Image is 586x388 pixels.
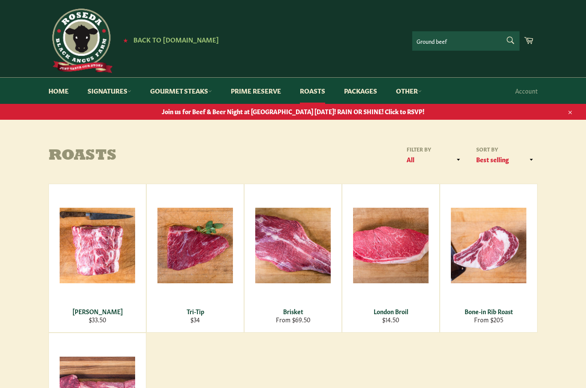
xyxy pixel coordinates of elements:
[412,31,520,51] input: Search
[60,208,135,283] img: Chuck Roast
[48,148,293,165] h1: Roasts
[250,315,336,324] div: From $69.50
[511,78,542,103] a: Account
[48,184,146,333] a: Chuck Roast [PERSON_NAME] $33.50
[353,208,429,283] img: London Broil
[451,208,526,283] img: Bone-in Rib Roast
[157,208,233,283] img: Tri-Tip
[342,184,440,333] a: London Broil London Broil $14.50
[446,315,532,324] div: From $205
[40,78,77,104] a: Home
[222,78,290,104] a: Prime Reserve
[348,307,434,315] div: London Broil
[54,307,141,315] div: [PERSON_NAME]
[348,315,434,324] div: $14.50
[404,145,465,153] label: Filter by
[152,315,239,324] div: $34
[79,78,140,104] a: Signatures
[142,78,221,104] a: Gourmet Steaks
[244,184,342,333] a: Brisket Brisket From $69.50
[133,35,219,44] span: Back to [DOMAIN_NAME]
[387,78,430,104] a: Other
[440,184,538,333] a: Bone-in Rib Roast Bone-in Rib Roast From $205
[119,36,219,43] a: ★ Back to [DOMAIN_NAME]
[152,307,239,315] div: Tri-Tip
[291,78,334,104] a: Roasts
[123,36,128,43] span: ★
[146,184,244,333] a: Tri-Tip Tri-Tip $34
[473,145,538,153] label: Sort by
[54,315,141,324] div: $33.50
[250,307,336,315] div: Brisket
[255,208,331,283] img: Brisket
[48,9,113,73] img: Roseda Beef
[446,307,532,315] div: Bone-in Rib Roast
[335,78,386,104] a: Packages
